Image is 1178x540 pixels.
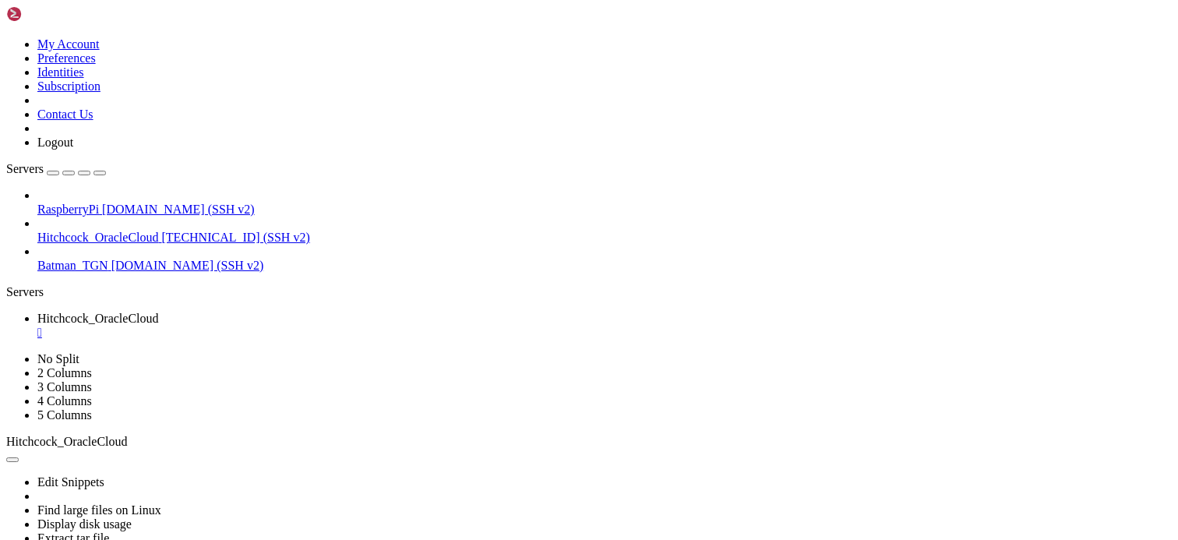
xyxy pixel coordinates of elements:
a: 5 Columns [37,408,92,422]
span: Hitchcock_OracleCloud [37,231,159,244]
span: # [170,21,178,36]
x-row: Last login: [DATE] from [TECHNICAL_ID] [6,6,975,21]
a: Subscription [37,79,101,93]
li: RaspberryPi [DOMAIN_NAME] (SSH v2) [37,189,1172,217]
li: Hitchcock_OracleCloud [TECHNICAL_ID] (SSH v2) [37,217,1172,245]
span: Batman_TGN [37,259,108,272]
a: 2 Columns [37,366,92,379]
span: ubuntu.[PERSON_NAME] [6,21,162,36]
div: Servers [6,285,1172,299]
a:  [37,326,1172,340]
a: No Split [37,352,79,365]
span: ~ [162,21,170,36]
a: Preferences [37,51,96,65]
span: [DOMAIN_NAME] (SSH v2) [102,203,255,216]
a: Logout [37,136,73,149]
span: Hitchcock_OracleCloud [37,312,159,325]
li: Batman_TGN [DOMAIN_NAME] (SSH v2) [37,245,1172,273]
a: Hitchcock_OracleCloud [37,312,1172,340]
a: Find large files on Linux [37,503,161,517]
a: My Account [37,37,100,51]
span: Servers [6,162,44,175]
img: Shellngn [6,6,96,22]
span: Hitchcock_OracleCloud [6,435,128,448]
a: Batman_TGN [DOMAIN_NAME] (SSH v2) [37,259,1172,273]
span: RaspberryPi [37,203,99,216]
span: [TECHNICAL_ID] (SSH v2) [162,231,310,244]
div: (21, 1) [164,21,171,36]
a: Edit Snippets [37,475,104,489]
a: 4 Columns [37,394,92,408]
a: Display disk usage [37,517,132,531]
span: [DOMAIN_NAME] (SSH v2) [111,259,264,272]
a: RaspberryPi [DOMAIN_NAME] (SSH v2) [37,203,1172,217]
a: Hitchcock_OracleCloud [TECHNICAL_ID] (SSH v2) [37,231,1172,245]
a: Identities [37,65,84,79]
a: Servers [6,162,106,175]
a: 3 Columns [37,380,92,394]
a: Contact Us [37,108,93,121]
